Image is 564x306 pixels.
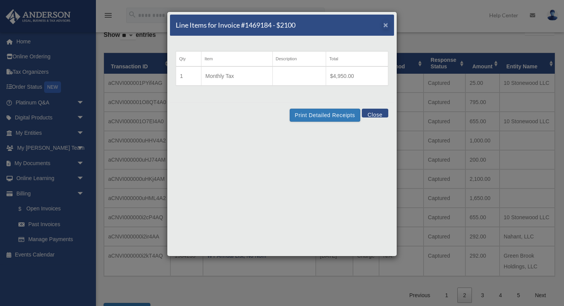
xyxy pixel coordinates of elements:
button: Close [383,21,388,29]
th: Qty [176,51,201,67]
button: Close [362,109,388,117]
td: Monthly Tax [201,66,272,86]
span: × [383,20,388,29]
th: Description [272,51,326,67]
td: $4,950.00 [326,66,388,86]
h5: Line Items for Invoice #1469184 - $2100 [176,20,295,30]
td: 1 [176,66,201,86]
th: Total [326,51,388,67]
th: Item [201,51,272,67]
button: Print Detailed Receipts [290,109,360,122]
